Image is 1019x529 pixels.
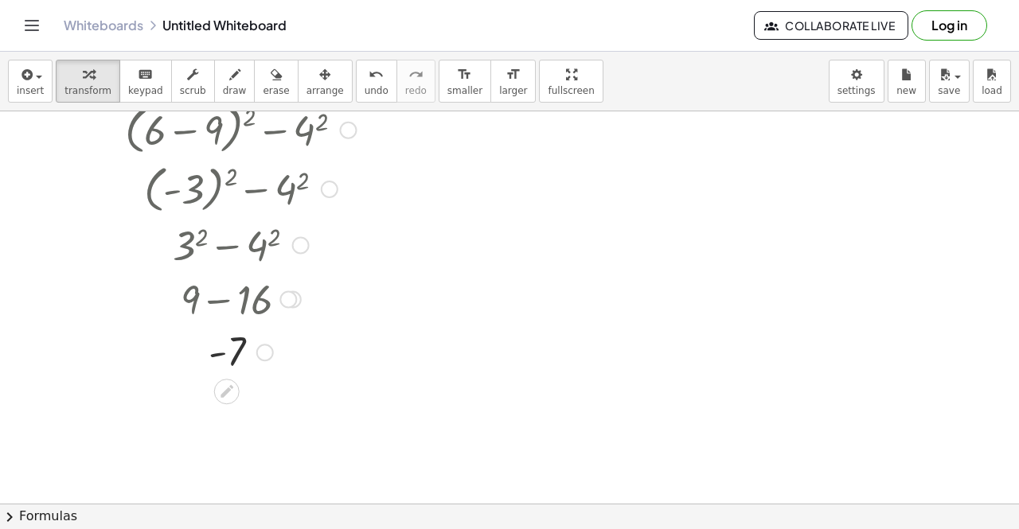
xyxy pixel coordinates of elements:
[369,65,384,84] i: undo
[119,60,172,103] button: keyboardkeypad
[138,65,153,84] i: keyboard
[56,60,120,103] button: transform
[938,85,960,96] span: save
[837,85,876,96] span: settings
[929,60,970,103] button: save
[171,60,215,103] button: scrub
[447,85,482,96] span: smaller
[356,60,397,103] button: undoundo
[17,85,44,96] span: insert
[457,65,472,84] i: format_size
[180,85,206,96] span: scrub
[64,18,143,33] a: Whiteboards
[490,60,536,103] button: format_sizelarger
[8,60,53,103] button: insert
[223,85,247,96] span: draw
[298,60,353,103] button: arrange
[982,85,1002,96] span: load
[548,85,594,96] span: fullscreen
[408,65,424,84] i: redo
[912,10,987,41] button: Log in
[506,65,521,84] i: format_size
[214,60,256,103] button: draw
[306,85,344,96] span: arrange
[365,85,388,96] span: undo
[263,85,289,96] span: erase
[896,85,916,96] span: new
[405,85,427,96] span: redo
[439,60,491,103] button: format_sizesmaller
[829,60,884,103] button: settings
[767,18,895,33] span: Collaborate Live
[64,85,111,96] span: transform
[19,13,45,38] button: Toggle navigation
[539,60,603,103] button: fullscreen
[973,60,1011,103] button: load
[888,60,926,103] button: new
[128,85,163,96] span: keypad
[499,85,527,96] span: larger
[214,379,240,404] div: Edit math
[396,60,435,103] button: redoredo
[254,60,298,103] button: erase
[754,11,908,40] button: Collaborate Live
